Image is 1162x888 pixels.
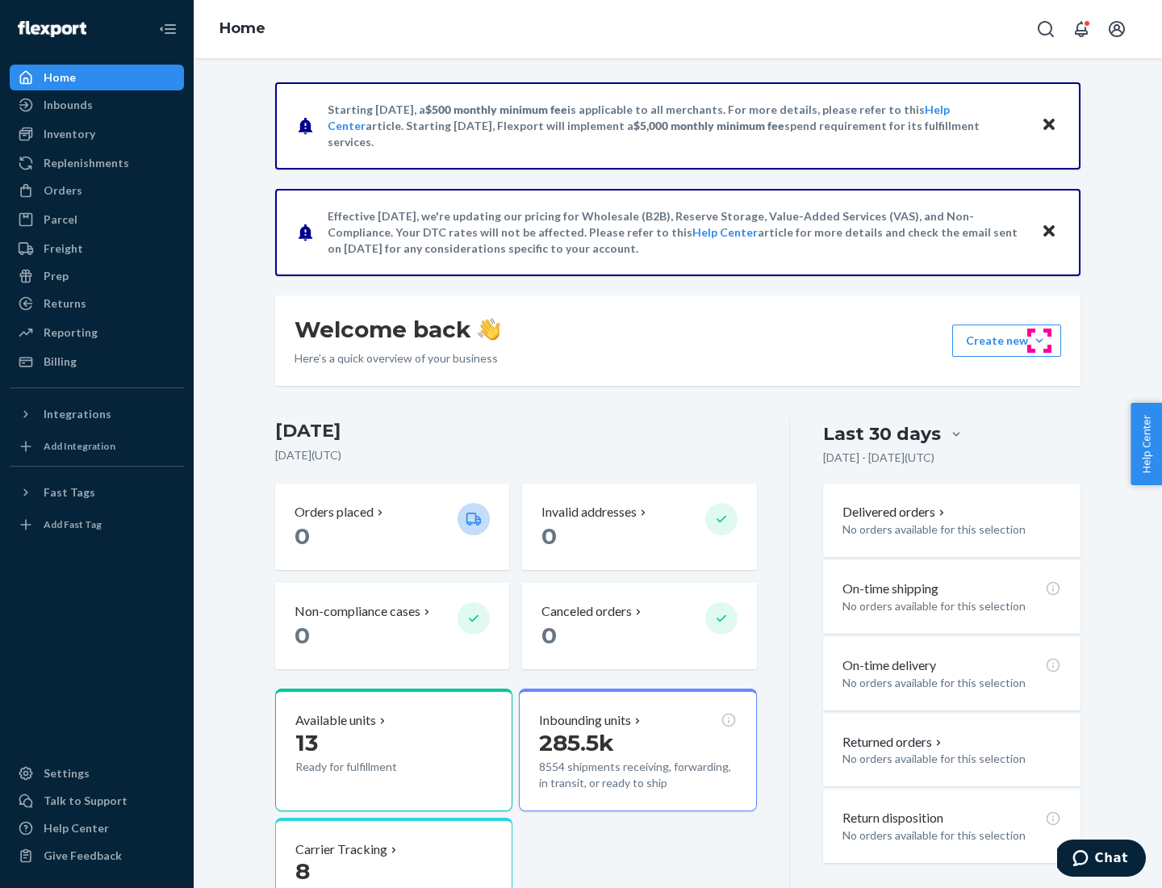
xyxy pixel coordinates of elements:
a: Replenishments [10,150,184,176]
button: Help Center [1131,403,1162,485]
p: No orders available for this selection [842,598,1061,614]
div: Help Center [44,820,109,836]
button: Delivered orders [842,503,948,521]
a: Help Center [692,225,758,239]
div: Settings [44,765,90,781]
div: Inventory [44,126,95,142]
button: Returned orders [842,733,945,752]
button: Close [1039,220,1060,244]
button: Invalid addresses 0 [522,484,756,570]
img: Flexport logo [18,21,86,37]
span: $5,000 monthly minimum fee [633,119,784,132]
p: No orders available for this selection [842,675,1061,691]
div: Replenishments [44,155,129,171]
div: Give Feedback [44,848,122,864]
a: Billing [10,349,184,375]
h1: Welcome back [295,315,500,344]
span: 0 [295,622,310,649]
span: 13 [295,729,318,756]
div: Add Integration [44,439,115,453]
img: hand-wave emoji [478,318,500,341]
h3: [DATE] [275,418,757,444]
button: Integrations [10,401,184,427]
p: No orders available for this selection [842,827,1061,844]
p: [DATE] ( UTC ) [275,447,757,463]
a: Help Center [10,815,184,841]
iframe: Opens a widget where you can chat to one of our agents [1057,840,1146,880]
a: Prep [10,263,184,289]
p: Effective [DATE], we're updating our pricing for Wholesale (B2B), Reserve Storage, Value-Added Se... [328,208,1026,257]
button: Close Navigation [152,13,184,45]
div: Parcel [44,212,77,228]
div: Talk to Support [44,793,127,809]
p: Starting [DATE], a is applicable to all merchants. For more details, please refer to this article... [328,102,1026,150]
div: Reporting [44,325,98,341]
p: 8554 shipments receiving, forwarding, in transit, or ready to ship [539,759,736,791]
button: Inbounding units285.5k8554 shipments receiving, forwarding, in transit, or ready to ship [519,689,756,811]
a: Home [10,65,184,90]
button: Create new [952,325,1061,357]
span: 0 [541,522,557,550]
span: 0 [541,622,557,649]
ol: breadcrumbs [207,6,278,52]
p: [DATE] - [DATE] ( UTC ) [823,450,934,466]
a: Inbounds [10,92,184,118]
div: Integrations [44,406,111,422]
a: Add Integration [10,434,184,459]
p: Available units [295,711,376,730]
p: On-time delivery [842,656,936,675]
a: Reporting [10,320,184,346]
button: Open notifications [1065,13,1097,45]
button: Close [1039,114,1060,137]
div: Inbounds [44,97,93,113]
span: 285.5k [539,729,614,756]
div: Fast Tags [44,484,95,501]
a: Inventory [10,121,184,147]
a: Home [219,19,265,37]
a: Add Fast Tag [10,512,184,538]
span: 0 [295,522,310,550]
a: Freight [10,236,184,262]
button: Talk to Support [10,788,184,814]
p: Here’s a quick overview of your business [295,350,500,367]
button: Non-compliance cases 0 [275,583,509,669]
a: Parcel [10,207,184,232]
div: Prep [44,268,69,284]
p: No orders available for this selection [842,751,1061,767]
p: On-time shipping [842,580,938,598]
div: Home [44,69,76,86]
div: Add Fast Tag [44,517,102,531]
span: $500 monthly minimum fee [425,103,567,116]
div: Orders [44,182,82,199]
p: No orders available for this selection [842,521,1061,538]
span: 8 [295,857,310,885]
p: Canceled orders [541,602,632,621]
p: Return disposition [842,809,943,827]
a: Orders [10,178,184,203]
button: Give Feedback [10,843,184,869]
a: Returns [10,291,184,316]
button: Open account menu [1101,13,1133,45]
div: Freight [44,241,83,257]
button: Available units13Ready for fulfillment [275,689,512,811]
p: Invalid addresses [541,503,637,521]
p: Carrier Tracking [295,840,387,859]
p: Ready for fulfillment [295,759,445,775]
div: Billing [44,354,77,370]
div: Returns [44,295,86,312]
button: Canceled orders 0 [522,583,756,669]
button: Open Search Box [1030,13,1062,45]
button: Fast Tags [10,480,184,505]
p: Orders placed [295,503,374,521]
button: Orders placed 0 [275,484,509,570]
div: Last 30 days [823,421,941,446]
p: Inbounding units [539,711,631,730]
a: Settings [10,760,184,786]
p: Non-compliance cases [295,602,420,621]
